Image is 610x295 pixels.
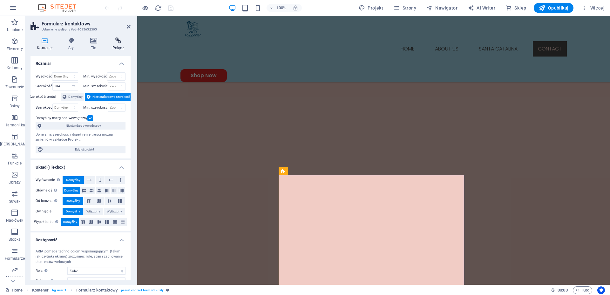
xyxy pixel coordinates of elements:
[5,286,23,294] a: Kliknij, aby anulować zaznaczenie. Kliknij dwukrotnie, aby otworzyć Strony
[104,208,125,215] button: Wyłączony
[61,93,85,101] button: Domyślny
[468,5,495,11] span: AI Writer
[4,123,25,128] p: Harmonijka
[106,37,131,51] h4: Połącz
[356,3,386,13] div: Projekt (Ctrl+Alt+Y)
[558,286,567,294] span: 00 00
[551,286,568,294] h6: Czas sesji
[276,4,286,12] h6: 100%
[32,286,169,294] nav: breadcrumb
[356,3,386,13] button: Projekt
[36,146,125,153] button: Edytuj projekt
[10,104,20,109] p: Boksy
[66,197,80,205] span: Domyślny
[539,5,568,11] span: Opublikuj
[66,208,80,215] span: Domyślny
[30,56,131,67] h4: Rozmiar
[36,122,125,130] button: Niestandardowe odstępy
[63,197,83,205] button: Domyślny
[64,187,78,194] span: Domyślny
[32,286,49,294] span: Kliknij, aby zaznaczyć. Kliknij dwukrotnie, aby edytować
[36,277,67,285] label: Etykieta
[562,288,563,292] span: :
[36,176,63,184] label: Wyrównanie
[42,21,131,27] h2: Formularz kontaktowy
[426,5,457,11] span: Nawigator
[67,277,125,285] input: Użyj nazwy opisowej
[505,5,526,11] span: Sklep
[293,5,298,11] i: Po zmianie rozmiaru automatycznie dostosowuje poziom powiększenia do wybranego urządzenia.
[393,5,416,11] span: Strony
[36,106,52,109] label: Szerokość
[424,3,460,13] button: Nawigator
[141,4,149,12] button: Kliknij tutaj, aby wyjść z trybu podglądu i kontynuować edycję
[576,286,589,294] span: Kod
[503,3,529,13] button: Sklep
[68,93,83,101] span: Domyślny
[83,208,103,215] button: Włączony
[51,286,66,294] span: . bg-user-1
[83,75,107,78] label: Min. wysokość
[61,218,79,226] button: Domyślny
[154,4,162,12] i: Przeładuj stronę
[92,93,130,101] span: Niestandardowa szerokość
[7,27,23,32] p: Ulubione
[154,4,162,12] button: reload
[166,288,169,292] i: Ten element jest konfigurowalnym ustawieniem wstępnym
[7,46,23,51] p: Elementy
[36,249,125,265] div: ARIA pomaga technologiom wspomagającym (takim jak czytniki ekranu) zrozumieć rolę, stan i zachowa...
[86,208,100,215] span: Włączony
[579,3,607,13] button: Więcej
[534,3,573,13] button: Opublikuj
[45,146,124,153] span: Edytuj projekt
[30,232,131,244] h4: Dostępność
[36,132,125,143] div: Domyślną szerokość i dopełnienie treści można zmienić w zakładce Projekt.
[84,37,106,51] h4: Tło
[30,37,62,51] h4: Kontener
[36,75,52,78] label: Wysokość
[597,286,605,294] button: Usercentrics
[62,37,84,51] h4: Styl
[8,161,22,166] p: Funkcje
[63,187,80,194] button: Domyślny
[36,197,63,205] label: Oś boczna
[107,208,122,215] span: Wyłączony
[85,93,132,101] button: Niestandardowa szerokość
[5,84,24,90] p: Zawartość
[359,5,383,11] span: Projekt
[63,176,84,184] button: Domyślny
[29,93,61,101] label: Szerokość treści
[36,84,52,88] label: Szerokość
[63,208,83,215] button: Domyślny
[83,106,108,109] label: Min. szerokość
[9,237,21,242] p: Stopka
[6,275,24,280] p: Marketing
[66,176,80,184] span: Domyślny
[9,199,21,204] p: Suwak
[37,4,84,12] img: Editor Logo
[43,122,124,130] span: Niestandardowe odstępy
[7,65,23,70] p: Kolumny
[36,114,87,122] label: Domyślny margines wewnętrzny
[465,3,498,13] button: AI Writer
[36,267,49,275] span: Rola
[581,5,605,11] span: Więcej
[83,84,108,88] label: Min. szerokość
[573,286,592,294] button: Kod
[42,27,118,32] h3: Ustawienie wstępne #ed-1015652305
[76,286,118,294] span: Kliknij, aby zaznaczyć. Kliknij dwukrotnie, aby edytować
[30,160,131,171] h4: Układ (Flexbox)
[6,218,24,223] p: Nagłówek
[5,256,25,261] p: Formularze
[63,218,77,226] span: Domyślny
[36,208,63,215] label: Owinięcie
[9,180,21,185] p: Obrazy
[267,4,289,12] button: 100%
[34,218,61,226] label: Wypełnienie
[36,187,63,194] label: Główna oś
[120,286,164,294] span: . preset-contact-form-v3-vitaly
[391,3,419,13] button: Strony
